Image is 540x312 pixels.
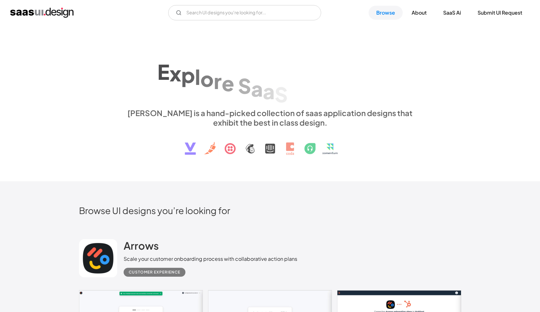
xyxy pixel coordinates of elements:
div: a [251,76,263,101]
div: p [181,63,195,87]
div: o [200,66,214,91]
h2: Arrows [124,239,159,252]
h1: Explore SaaS UI design patterns & interactions. [124,53,417,102]
a: Browse [369,6,403,20]
h2: Browse UI designs you’re looking for [79,205,461,216]
div: Customer Experience [129,268,180,276]
a: home [10,8,74,18]
a: Submit UI Request [470,6,530,20]
div: Scale your customer onboarding process with collaborative action plans [124,255,297,263]
div: x [169,61,181,86]
div: [PERSON_NAME] is a hand-picked collection of saas application designs that exhibit the best in cl... [124,108,417,127]
div: l [195,65,200,89]
a: Arrows [124,239,159,255]
div: S [238,73,251,98]
div: a [263,79,275,103]
img: text, icon, saas logo [174,127,367,160]
a: SaaS Ai [436,6,469,20]
div: r [214,69,222,93]
a: About [404,6,434,20]
div: S [275,82,288,107]
div: E [157,59,169,84]
form: Email Form [168,5,321,20]
div: e [222,71,234,95]
input: Search UI designs you're looking for... [168,5,321,20]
